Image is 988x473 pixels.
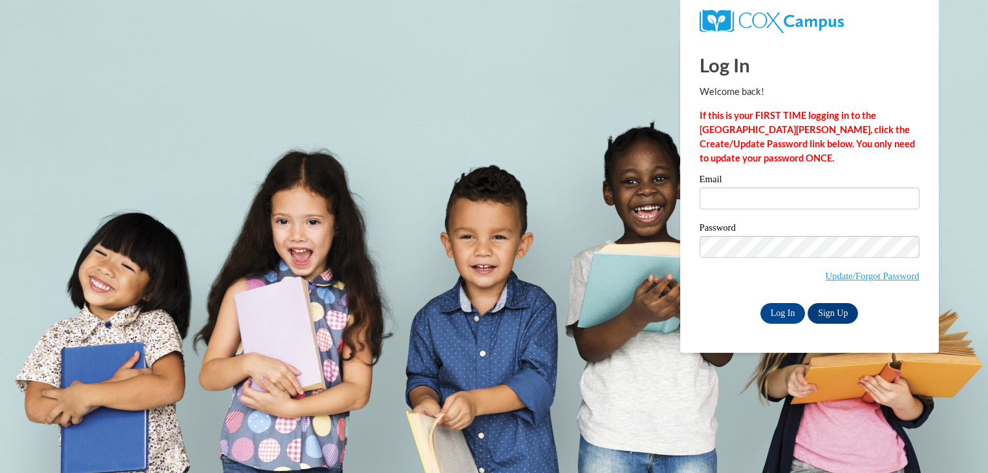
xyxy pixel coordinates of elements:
img: COX Campus [700,10,844,33]
input: Log In [760,303,806,324]
p: Welcome back! [700,85,919,99]
a: COX Campus [700,15,844,26]
strong: If this is your FIRST TIME logging in to the [GEOGRAPHIC_DATA][PERSON_NAME], click the Create/Upd... [700,110,915,163]
label: Email [700,174,919,187]
a: Sign Up [808,303,858,324]
a: Update/Forgot Password [826,271,919,281]
h1: Log In [700,52,919,78]
label: Password [700,223,919,236]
